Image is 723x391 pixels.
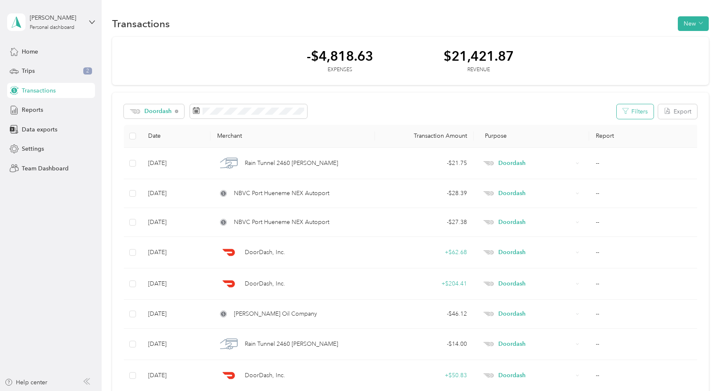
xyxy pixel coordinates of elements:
div: - $21.75 [382,159,467,168]
div: - $27.38 [382,218,467,227]
span: Doordash [498,309,573,319]
span: Doordash [144,108,172,114]
span: DoorDash, Inc. [245,279,285,288]
td: -- [589,148,699,179]
th: Date [141,125,210,148]
span: Reports [22,105,43,114]
img: DoorDash, Inc. [220,275,238,293]
span: Home [22,47,38,56]
iframe: Everlance-gr Chat Button Frame [676,344,723,391]
img: Legacy Icon [Doordash] [483,312,494,316]
span: Team Dashboard [22,164,69,173]
td: -- [589,208,699,237]
div: Revenue [444,66,514,74]
span: Doordash [498,159,573,168]
span: Doordash [498,371,573,380]
span: Settings [22,144,44,153]
td: [DATE] [141,300,210,329]
img: DoorDash, Inc. [220,244,238,261]
div: + $204.41 [382,279,467,288]
span: Rain Tunnel 2460 [PERSON_NAME] [245,340,338,349]
div: Expenses [307,66,373,74]
span: Doordash [498,279,573,288]
span: Transactions [22,86,56,95]
span: 2 [83,67,92,75]
button: New [678,16,709,31]
img: Rain Tunnel 2460 Thompson Bl [220,154,238,172]
td: [DATE] [141,329,210,360]
img: Legacy Icon [Doordash] [130,109,140,114]
div: [PERSON_NAME] [30,13,82,22]
span: Trips [22,67,35,75]
span: Data exports [22,125,57,134]
span: DoorDash, Inc. [245,248,285,257]
img: Legacy Icon [Doordash] [483,220,494,225]
td: -- [589,179,699,208]
span: NBVC Port Hueneme NEX Autoport [234,218,329,227]
img: Legacy Icon [Doordash] [483,161,494,166]
button: Help center [5,378,47,387]
img: Legacy Icon [Doordash] [483,250,494,255]
span: Rain Tunnel 2460 [PERSON_NAME] [245,159,338,168]
span: DoorDash, Inc. [245,371,285,380]
td: -- [589,268,699,300]
td: [DATE] [141,179,210,208]
span: NBVC Port Hueneme NEX Autoport [234,189,329,198]
button: Filters [617,104,654,119]
div: - $14.00 [382,340,467,349]
img: Legacy Icon [Doordash] [483,191,494,196]
button: Export [658,104,697,119]
span: Doordash [498,189,573,198]
td: [DATE] [141,237,210,268]
span: Doordash [498,340,573,349]
h1: Transactions [112,19,170,28]
span: Doordash [498,248,573,257]
span: Doordash [498,218,573,227]
div: $21,421.87 [444,49,514,63]
img: DoorDash, Inc. [220,367,238,384]
td: [DATE] [141,208,210,237]
div: -$4,818.63 [307,49,373,63]
td: -- [589,300,699,329]
img: Rain Tunnel 2460 Thompson Bl [220,335,238,353]
td: [DATE] [141,148,210,179]
th: Transaction Amount [375,125,474,148]
th: Report [589,125,699,148]
th: Merchant [210,125,375,148]
img: Legacy Icon [Doordash] [483,373,494,378]
div: + $62.68 [382,248,467,257]
td: -- [589,329,699,360]
div: + $50.83 [382,371,467,380]
td: [DATE] [141,268,210,300]
td: -- [589,237,699,268]
div: - $46.12 [382,309,467,319]
div: - $28.39 [382,189,467,198]
span: Purpose [480,132,507,139]
div: Personal dashboard [30,25,74,30]
span: [PERSON_NAME] Oil Company [234,309,317,319]
img: Legacy Icon [Doordash] [483,342,494,347]
img: Legacy Icon [Doordash] [483,282,494,286]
